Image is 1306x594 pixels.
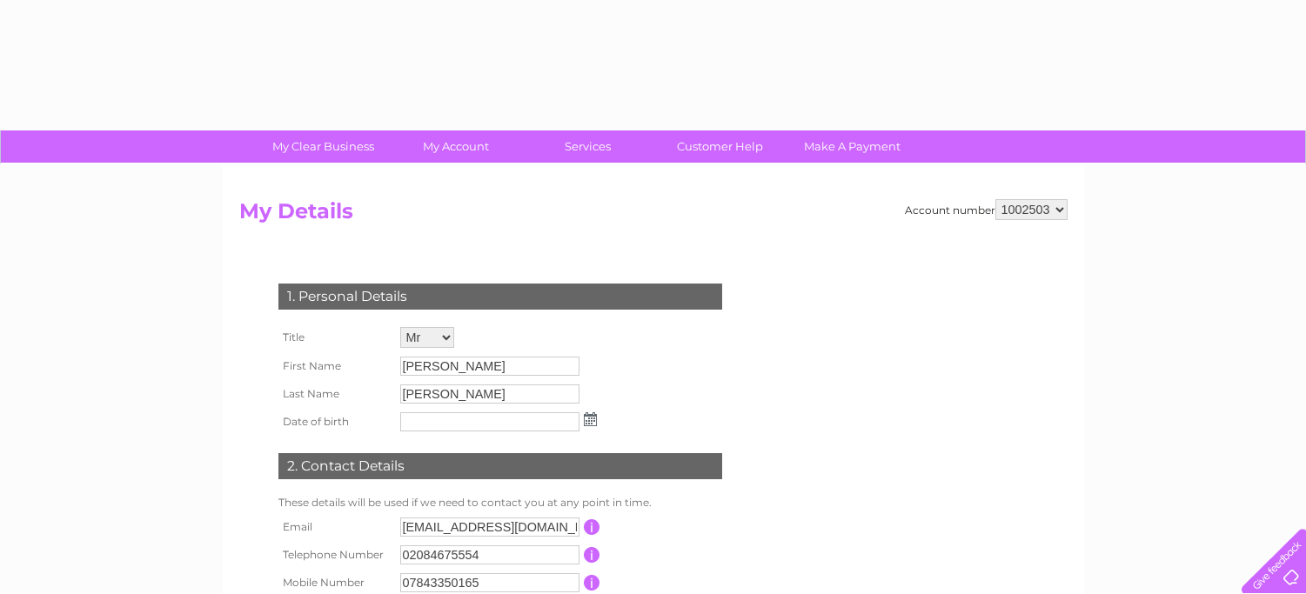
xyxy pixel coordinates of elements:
[274,323,396,352] th: Title
[274,380,396,408] th: Last Name
[239,199,1068,232] h2: My Details
[278,284,722,310] div: 1. Personal Details
[648,130,792,163] a: Customer Help
[274,408,396,436] th: Date of birth
[584,519,600,535] input: Information
[251,130,395,163] a: My Clear Business
[780,130,924,163] a: Make A Payment
[278,453,722,479] div: 2. Contact Details
[384,130,527,163] a: My Account
[584,547,600,563] input: Information
[274,513,396,541] th: Email
[584,575,600,591] input: Information
[274,352,396,380] th: First Name
[584,412,597,426] img: ...
[516,130,660,163] a: Services
[905,199,1068,220] div: Account number
[274,492,727,513] td: These details will be used if we need to contact you at any point in time.
[274,541,396,569] th: Telephone Number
